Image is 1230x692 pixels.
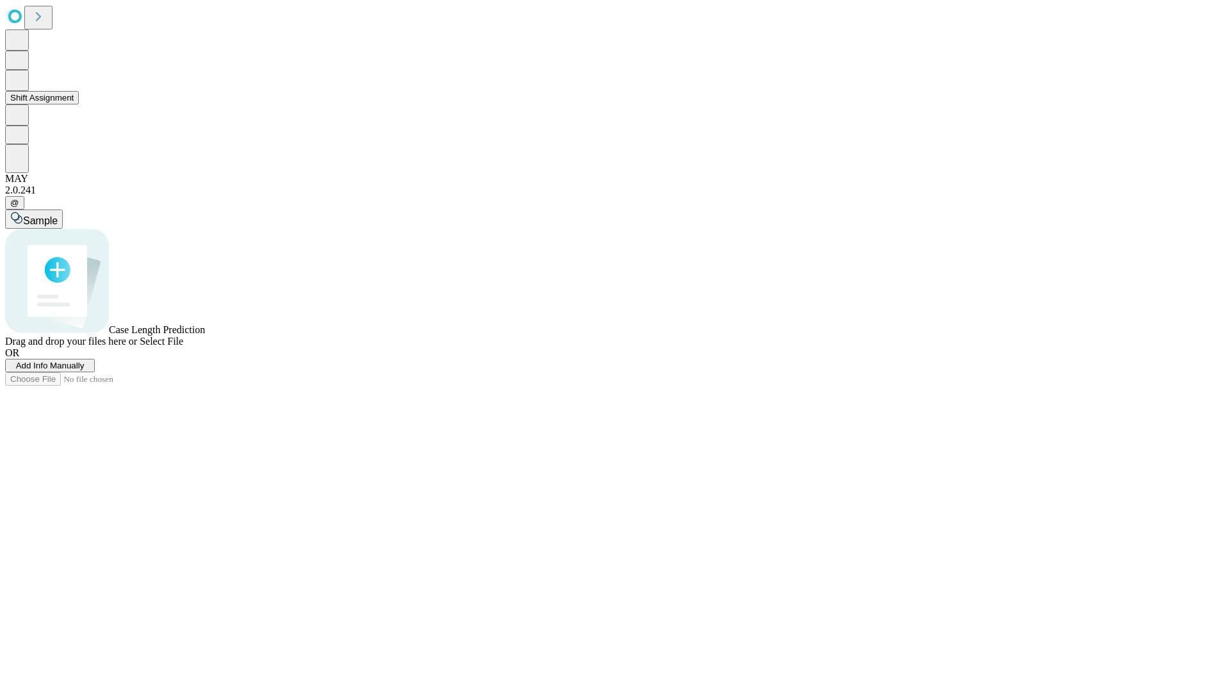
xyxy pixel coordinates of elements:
[5,91,79,104] button: Shift Assignment
[23,215,58,226] span: Sample
[16,361,85,370] span: Add Info Manually
[5,173,1225,185] div: MAY
[5,185,1225,196] div: 2.0.241
[5,210,63,229] button: Sample
[5,359,95,372] button: Add Info Manually
[5,336,137,347] span: Drag and drop your files here or
[109,324,205,335] span: Case Length Prediction
[5,347,19,358] span: OR
[10,198,19,208] span: @
[5,196,24,210] button: @
[140,336,183,347] span: Select File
